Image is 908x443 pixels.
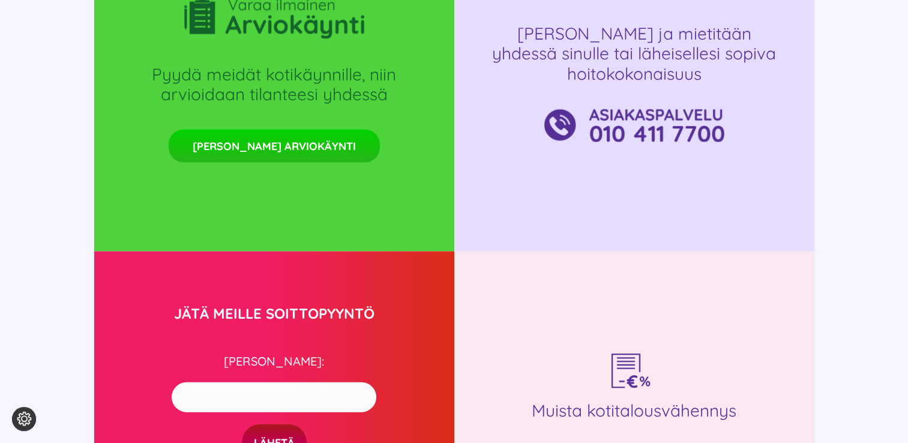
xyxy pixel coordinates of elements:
[490,23,778,84] h4: [PERSON_NAME] ja mietitään yhdessä sinulle tai läheisellesi sopiva hoitokokonaisuus
[148,352,400,370] p: [PERSON_NAME]:
[193,140,356,152] span: [PERSON_NAME] ARVIOKÄYNTI
[544,109,724,143] img: mesimarja
[508,400,760,421] h4: Muista kotitalousvähennys
[604,354,664,394] img: mesimarja kotitalous
[544,107,724,122] a: mesimarja
[148,64,400,104] h4: Pyydä meidät kotikäynnille, niin arvioidaan tilanteesi yhdessä
[169,130,380,163] a: [PERSON_NAME] ARVIOKÄYNTI
[12,407,36,431] button: Evästeasetukset
[174,304,374,322] strong: JÄTÄ MEILLE SOITTOPYYNTÖ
